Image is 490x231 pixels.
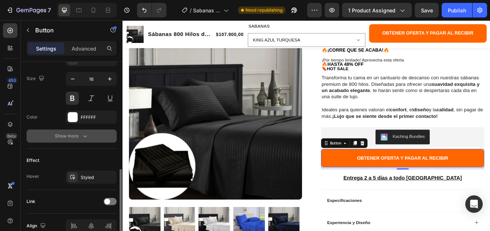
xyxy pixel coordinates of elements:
[448,7,466,14] div: Publish
[236,95,428,117] p: Ideales para quienes valoran el , el y la , sin pagar de más.
[122,20,490,231] iframe: Design area
[236,49,286,55] strong: 🔥HASTA 48% OFF
[278,160,386,166] span: OBTENER OFERTA Y PAGAR AL RECIBIR
[72,45,96,52] p: Advanced
[36,45,56,52] p: Settings
[27,221,47,231] div: Align
[55,132,89,140] div: Show more
[236,44,333,49] span: ¡Por tiempo limitado! Aprovecha esta oferta
[27,157,39,164] div: Effect
[245,7,282,13] span: Need republishing
[262,183,402,190] u: Entrega 2 a 5 días a todo [GEOGRAPHIC_DATA]
[35,26,97,35] p: Button
[27,74,46,84] div: Size
[244,142,261,149] div: Button
[27,198,35,205] div: Link
[292,4,432,26] button: <p><span style="font-size:15px;">OBTENER OFERTA Y PAGAR AL RECIBIR</span></p>
[137,3,166,17] div: Undo/Redo
[300,130,364,147] button: Kaching Bundles
[236,64,428,95] p: Transforma tu cama en un santuario de descanso con nuestras sábanas premium de 800 hilos. Diseñad...
[372,103,392,109] strong: calidad
[465,195,483,213] div: Open Intercom Messenger
[342,3,412,17] button: 1 product assigned
[236,32,316,38] strong: 🔥¡CORRE QUE SE ACABA!🔥
[5,133,17,139] div: Beta
[193,7,221,14] span: Sabanas 800 Hilos
[190,7,192,14] span: /
[345,103,364,109] strong: diseño
[317,103,337,109] strong: confort
[242,54,268,60] strong: HOT SALE
[3,3,54,17] button: 7
[249,110,374,116] strong: ¡Lujo que se siente desde el primer contacto!
[7,77,17,83] div: 450
[235,152,429,174] button: <p><span style="font-size:15px;">OBTENER OFERTA Y PAGAR AL RECIBIR</span></p>
[308,12,416,18] span: OBTENER OFERTA Y PAGAR AL RECIBIR
[27,130,117,143] button: Show more
[348,7,395,14] span: 1 product assigned
[320,134,358,142] div: Kaching Bundles
[442,3,472,17] button: Publish
[242,210,284,217] p: Especificaciones
[27,173,39,180] div: Hover
[236,72,423,86] strong: suavidad exquisita y un acabado elegante
[415,3,439,17] button: Save
[48,6,51,15] p: 7
[27,114,38,120] div: Color
[81,174,115,181] div: Styled
[81,114,115,121] div: FFFFFF
[236,54,268,60] span: 🔖
[421,7,433,13] span: Save
[306,134,314,143] img: KachingBundles.png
